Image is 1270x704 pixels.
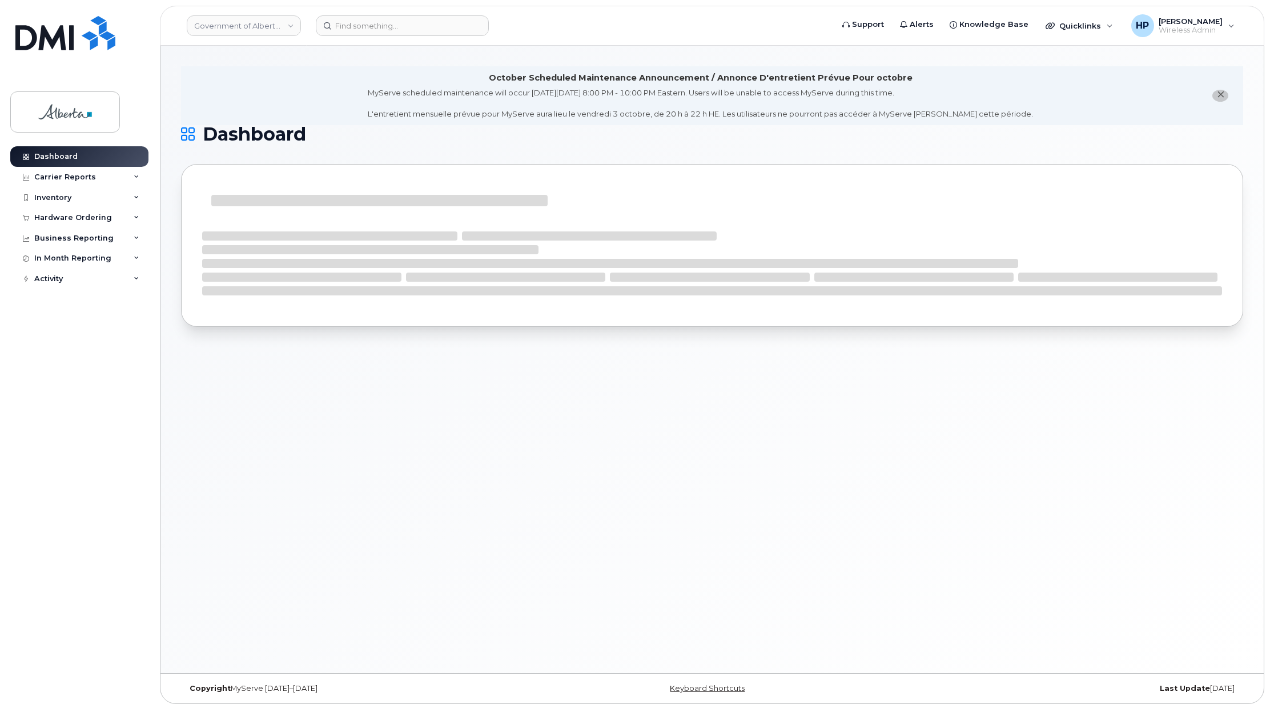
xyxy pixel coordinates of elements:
[1212,90,1228,102] button: close notification
[1160,684,1210,693] strong: Last Update
[489,72,913,84] div: October Scheduled Maintenance Announcement / Annonce D'entretient Prévue Pour octobre
[670,684,745,693] a: Keyboard Shortcuts
[190,684,231,693] strong: Copyright
[368,87,1033,119] div: MyServe scheduled maintenance will occur [DATE][DATE] 8:00 PM - 10:00 PM Eastern. Users will be u...
[203,126,306,143] span: Dashboard
[889,684,1243,693] div: [DATE]
[181,684,535,693] div: MyServe [DATE]–[DATE]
